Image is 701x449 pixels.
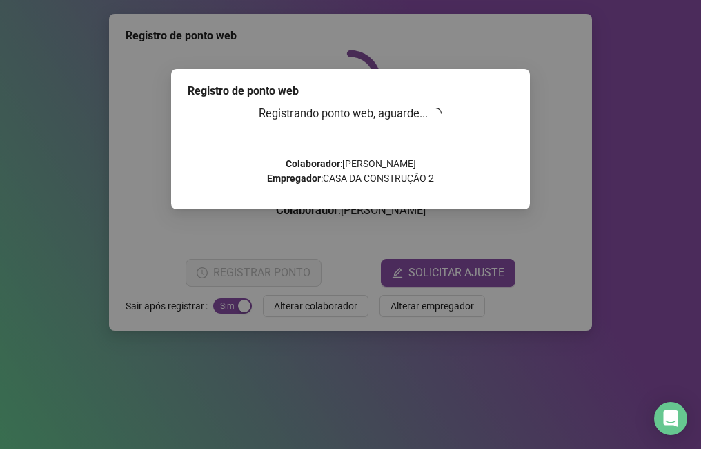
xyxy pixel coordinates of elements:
strong: Colaborador [286,158,340,169]
div: Registro de ponto web [188,83,513,99]
h3: Registrando ponto web, aguarde... [188,105,513,123]
p: : [PERSON_NAME] : CASA DA CONSTRUÇÃO 2 [188,157,513,186]
span: loading [431,107,443,120]
strong: Empregador [267,173,321,184]
div: Open Intercom Messenger [654,402,687,435]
